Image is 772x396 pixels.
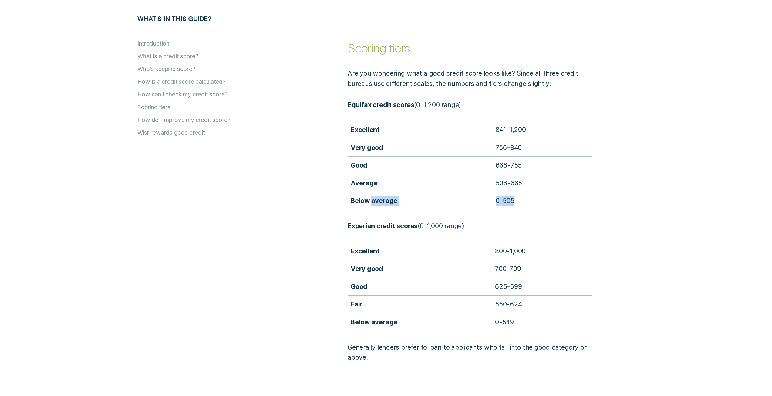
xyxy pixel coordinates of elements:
h5: What's in this guide? [137,15,298,40]
span: ( [418,222,420,230]
strong: Excellent [351,126,380,134]
button: How do I improve my credit score? [137,116,231,124]
strong: Good [351,161,367,169]
p: 0-549 [495,317,589,327]
button: What is a credit score? [137,52,198,60]
span: ( [414,101,416,109]
strong: Below average [351,318,397,326]
p: 550-624 [495,299,589,310]
strong: Below average [351,197,397,205]
strong: Average [351,179,378,187]
span: ) [459,101,461,109]
p: 625-699 [495,282,589,292]
p: 0-1,200 range [348,100,592,110]
strong: Very good [351,265,383,272]
button: How is a credit score calculated? [137,78,226,85]
strong: Experian credit scores [348,222,418,230]
p: 0-505 [496,196,589,206]
button: How can I check my credit score? [137,91,228,98]
strong: Very good [351,144,383,151]
button: Who's keeping score? [137,65,195,73]
strong: Scoring tiers [348,40,410,55]
button: Wisr rewards good credit [137,129,205,136]
p: 756-840 [496,143,589,153]
p: Generally lenders prefer to loan to applicants who fall into the good category or above. [348,342,592,363]
button: Introduction [137,40,169,47]
p: 666-755 [496,160,589,171]
p: 0-1,000 range [348,221,592,231]
p: 841-1,200 [496,125,589,135]
strong: Fair [351,300,362,308]
p: 700-799 [495,264,589,274]
p: 506-665 [496,178,589,188]
button: Scoring tiers [137,103,170,111]
strong: Good [351,283,367,290]
p: 800-1,000 [495,246,589,256]
strong: Excellent [351,247,380,255]
strong: Equifax credit scores [348,101,414,109]
p: Are you wondering what a good credit score looks like? Since all three credit bureaus use differe... [348,68,592,89]
span: ) [462,222,464,230]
